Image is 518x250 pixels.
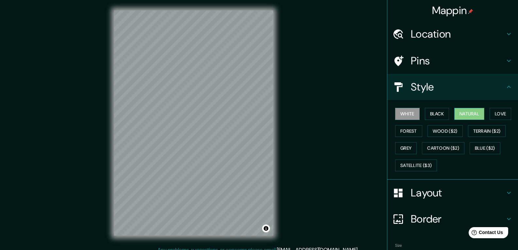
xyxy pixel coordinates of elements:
iframe: Help widget launcher [460,225,511,243]
h4: Border [411,212,505,225]
h4: Mappin [432,4,474,17]
h4: Style [411,80,505,93]
button: Natural [454,108,484,120]
h4: Layout [411,186,505,199]
button: Black [425,108,449,120]
div: Layout [387,180,518,206]
button: Love [490,108,511,120]
div: Border [387,206,518,232]
button: Cartoon ($2) [422,142,464,154]
button: Satellite ($3) [395,159,437,172]
button: Forest [395,125,422,137]
h4: Location [411,27,505,41]
h4: Pins [411,54,505,67]
img: pin-icon.png [468,9,473,14]
button: White [395,108,420,120]
button: Grey [395,142,417,154]
button: Terrain ($2) [468,125,506,137]
button: Wood ($2) [427,125,463,137]
canvas: Map [114,10,273,236]
div: Pins [387,48,518,74]
div: Style [387,74,518,100]
div: Location [387,21,518,47]
button: Blue ($2) [470,142,500,154]
label: Size [395,243,402,248]
button: Toggle attribution [262,225,270,232]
